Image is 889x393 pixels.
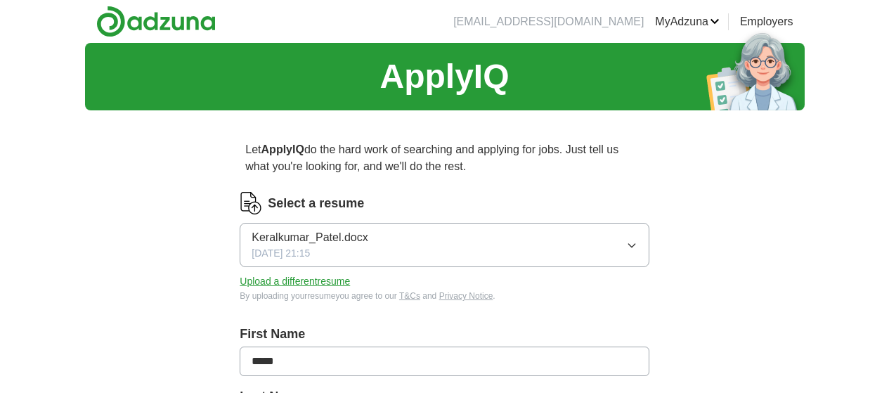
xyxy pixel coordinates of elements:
button: Upload a differentresume [240,274,350,289]
img: CV Icon [240,192,262,214]
h1: ApplyIQ [379,51,509,102]
span: [DATE] 21:15 [252,246,310,261]
a: Employers [740,13,793,30]
a: Privacy Notice [439,291,493,301]
div: By uploading your resume you agree to our and . [240,290,649,302]
a: MyAdzuna [655,13,720,30]
button: Keralkumar_Patel.docx[DATE] 21:15 [240,223,649,267]
strong: ApplyIQ [261,143,304,155]
img: Adzuna logo [96,6,216,37]
li: [EMAIL_ADDRESS][DOMAIN_NAME] [453,13,644,30]
span: Keralkumar_Patel.docx [252,229,368,246]
label: Select a resume [268,194,364,213]
label: First Name [240,325,649,344]
p: Let do the hard work of searching and applying for jobs. Just tell us what you're looking for, an... [240,136,649,181]
a: T&Cs [399,291,420,301]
